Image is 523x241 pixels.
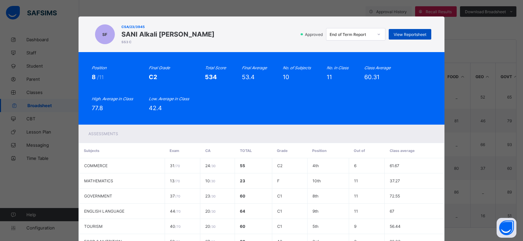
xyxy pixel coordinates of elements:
i: High. Average in Class [92,96,133,101]
span: 9 [354,224,356,229]
span: 40 [170,224,180,229]
span: Approved [304,32,325,37]
span: CA [205,148,211,153]
i: Final Average [242,65,267,70]
i: Final Grade [149,65,170,70]
span: Total [240,148,252,153]
span: 77.8 [92,105,103,111]
span: 60.31 [364,74,379,80]
span: 6 [354,163,356,168]
span: /11 [97,74,104,80]
span: 8 [92,74,97,80]
span: 61.67 [390,163,399,168]
button: Open asap [497,218,516,238]
div: End of Term Report [330,32,373,37]
span: MATHEMATICS [84,178,113,183]
span: Out of [354,148,365,153]
span: SF [102,32,107,37]
i: Class Average [364,65,391,70]
span: 8th [312,194,318,198]
span: 534 [205,74,217,80]
span: C2 [149,74,157,80]
span: SANI Alkali [PERSON_NAME] [121,30,214,38]
span: 37 [170,194,180,198]
span: 37.27 [390,178,400,183]
span: 31 [170,163,180,168]
span: Position [312,148,327,153]
span: 42.4 [149,105,162,111]
span: 13 [170,178,180,183]
span: 4th [312,163,319,168]
span: / 30 [210,194,215,198]
span: View Reportsheet [394,32,426,37]
span: CSA/23/3945 [121,25,214,29]
span: 60 [240,224,245,229]
span: 44 [170,209,180,214]
span: 23 [240,178,245,183]
span: / 70 [175,164,180,168]
span: 60 [240,194,245,198]
span: / 70 [175,179,180,183]
span: SS3 C [121,40,214,44]
span: / 30 [210,209,215,213]
span: 24 [205,163,215,168]
i: No. in Class [327,65,348,70]
span: 11 [327,74,332,80]
span: 9th [312,209,318,214]
span: 5th [312,224,318,229]
span: 11 [354,209,358,214]
span: 10th [312,178,321,183]
span: TOURISM [84,224,103,229]
span: 56.44 [390,224,401,229]
span: 55 [240,163,245,168]
span: F [277,178,279,183]
span: Subjects [84,148,99,153]
span: Assessments [88,131,118,136]
span: 10 [205,178,215,183]
i: Total Score [205,65,226,70]
span: 67 [390,209,394,214]
span: ENGLISH LANGUAGE [84,209,124,214]
span: Grade [277,148,288,153]
span: / 70 [175,209,180,213]
span: Class average [390,148,415,153]
span: / 30 [210,179,215,183]
span: C1 [277,194,282,198]
span: / 30 [210,164,215,168]
span: C2 [277,163,282,168]
span: GOVERNMENT [84,194,112,198]
span: / 70 [175,225,180,228]
span: 20 [205,224,215,229]
span: Exam [170,148,179,153]
span: 23 [205,194,215,198]
span: 53.4 [242,74,255,80]
span: 64 [240,209,245,214]
span: 11 [354,178,358,183]
i: No. of Subjects [283,65,311,70]
i: Low. Average in Class [149,96,189,101]
span: COMMERCE [84,163,108,168]
span: C1 [277,209,282,214]
span: C1 [277,224,282,229]
span: 10 [283,74,289,80]
span: / 70 [175,194,180,198]
span: 11 [354,194,358,198]
span: 20 [205,209,215,214]
i: Position [92,65,107,70]
span: / 30 [210,225,215,228]
span: 72.55 [390,194,400,198]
